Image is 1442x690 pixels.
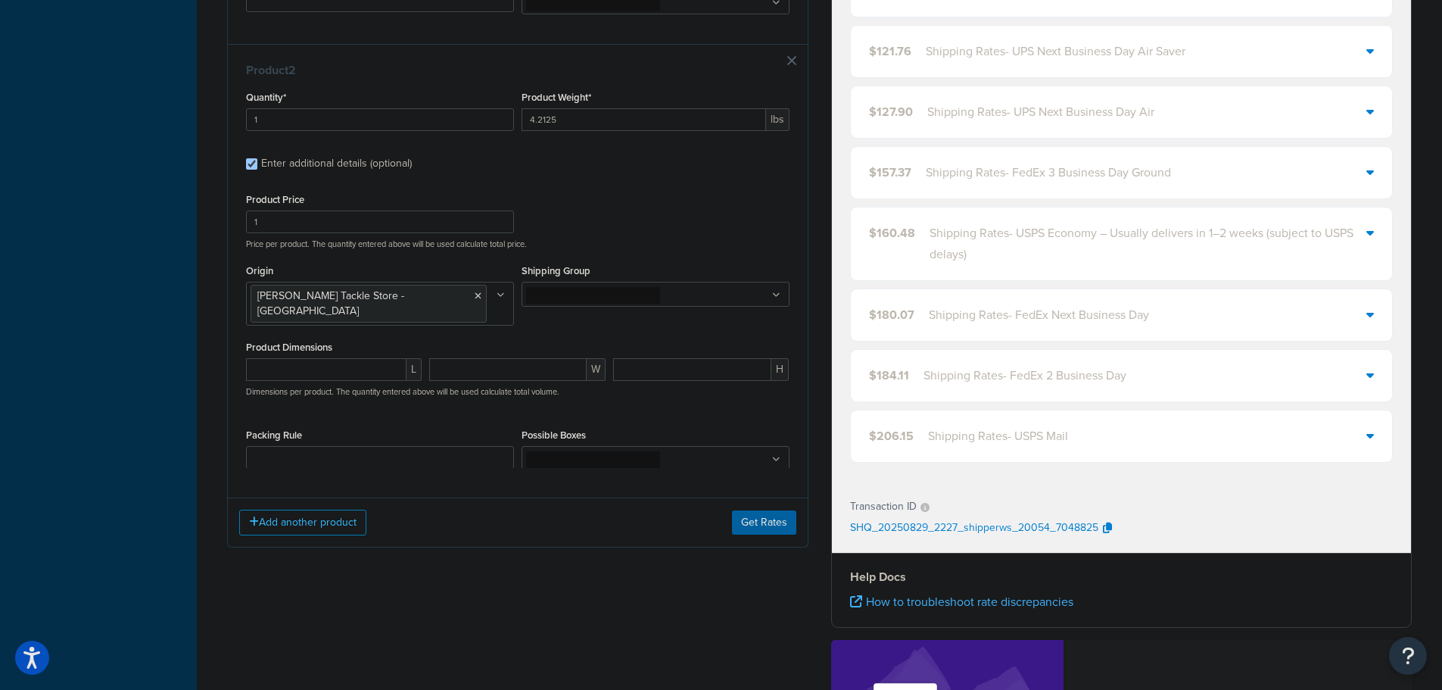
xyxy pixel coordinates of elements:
[771,358,789,381] span: H
[39,39,167,52] div: Domain: [DOMAIN_NAME]
[923,365,1126,386] div: Shipping Rates - FedEx 2 Business Day
[246,63,790,78] h3: Product 2
[850,568,1394,586] h4: Help Docs
[42,24,74,36] div: v 4.0.25
[242,386,559,397] p: Dimensions per product. The quantity entered above will be used calculate total volume.
[850,496,917,517] p: Transaction ID
[869,103,913,120] span: $127.90
[928,426,1068,447] div: Shipping Rates - USPS Mail
[44,88,56,100] img: tab_domain_overview_orange.svg
[246,158,257,170] input: Enter additional details (optional)
[522,92,591,103] label: Product Weight*
[522,265,590,276] label: Shipping Group
[929,304,1149,326] div: Shipping Rates - FedEx Next Business Day
[61,89,135,99] div: Domain Overview
[242,239,793,249] p: Price per product. The quantity entered above will be used calculate total price.
[522,108,766,131] input: 0.00
[257,288,404,319] span: [PERSON_NAME] Tackle Store - [GEOGRAPHIC_DATA]
[1389,637,1427,675] button: Open Resource Center
[170,89,250,99] div: Keywords by Traffic
[926,41,1185,62] div: Shipping Rates - UPS Next Business Day Air Saver
[869,367,909,384] span: $184.11
[926,162,1171,183] div: Shipping Rates - FedEx 3 Business Day Ground
[787,56,796,65] a: Remove Item
[153,88,165,100] img: tab_keywords_by_traffic_grey.svg
[732,510,796,535] button: Get Rates
[246,108,514,131] input: 0.0
[246,265,273,276] label: Origin
[261,153,412,174] div: Enter additional details (optional)
[869,306,914,323] span: $180.07
[246,429,302,441] label: Packing Rule
[587,358,606,381] span: W
[869,427,914,445] span: $206.15
[850,593,1073,610] a: How to troubleshoot rate discrepancies
[766,108,790,131] span: lbs
[522,429,586,441] label: Possible Boxes
[930,223,1367,265] div: Shipping Rates - USPS Economy – Usually delivers in 1–2 weeks (subject to USPS delays)
[406,358,422,381] span: L
[246,342,332,353] label: Product Dimensions
[850,517,1098,540] p: SHQ_20250829_2227_shipperws_20054_7048825
[869,224,915,242] span: $160.48
[927,101,1154,123] div: Shipping Rates - UPS Next Business Day Air
[246,92,286,103] label: Quantity*
[24,39,36,52] img: website_grey.svg
[24,24,36,36] img: logo_orange.svg
[246,194,304,205] label: Product Price
[869,42,911,60] span: $121.76
[239,510,366,535] button: Add another product
[869,164,911,181] span: $157.37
